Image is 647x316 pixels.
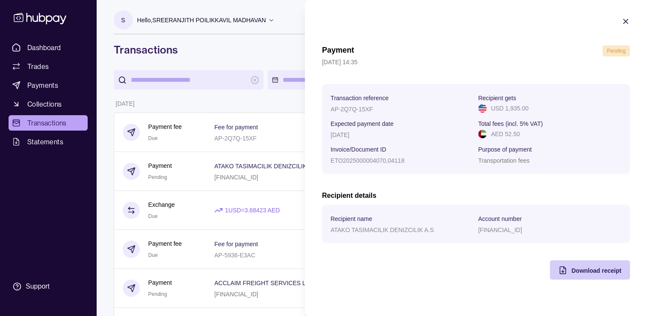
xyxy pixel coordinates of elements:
[550,260,630,280] button: Download receipt
[491,129,520,139] p: AED 52.50
[322,45,354,57] h1: Payment
[331,131,349,138] p: [DATE]
[331,120,393,127] p: Expected payment date
[478,227,522,233] p: [FINANCIAL_ID]
[322,191,630,200] h2: Recipient details
[331,146,386,153] p: Invoice/Document ID
[607,48,626,54] span: Pending
[331,106,373,113] p: AP-2Q7Q-15XF
[331,157,405,164] p: ETO2025000004070,04118
[478,130,487,138] img: ae
[478,95,516,101] p: Recipient gets
[331,227,434,233] p: ATAKO TASIMACILIK DENIZCILIK A.S
[331,215,372,222] p: Recipient name
[571,267,621,274] span: Download receipt
[322,57,630,67] p: [DATE] 14:35
[331,95,389,101] p: Transaction reference
[478,120,543,127] p: Total fees (incl. 5% VAT)
[491,104,529,113] p: USD 1,935.00
[478,146,532,153] p: Purpose of payment
[478,104,487,113] img: us
[478,215,522,222] p: Account number
[478,157,529,164] p: Transportation fees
